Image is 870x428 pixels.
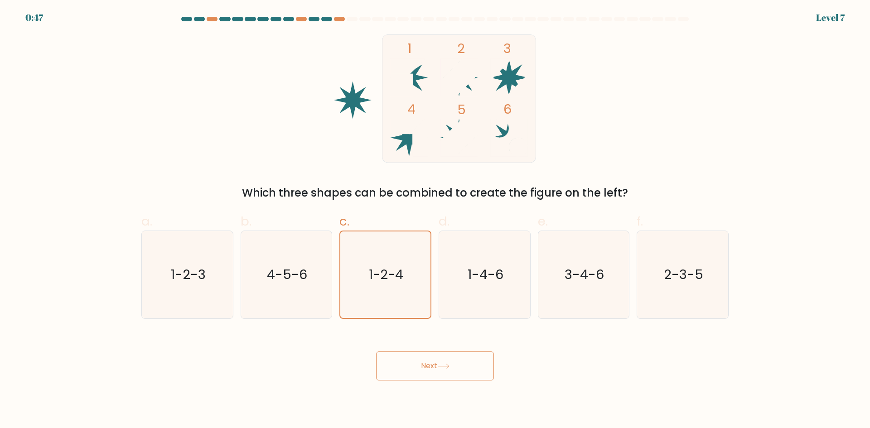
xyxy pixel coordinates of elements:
text: 2-3-5 [664,265,703,284]
text: 1-2-4 [369,265,404,284]
button: Next [376,351,494,380]
span: d. [439,212,449,230]
div: 0:47 [25,11,43,24]
span: a. [141,212,152,230]
div: Which three shapes can be combined to create the figure on the left? [147,185,723,201]
tspan: 4 [407,100,416,118]
tspan: 3 [503,39,511,58]
text: 3-4-6 [565,265,604,284]
text: 4-5-6 [267,265,307,284]
tspan: 5 [457,101,466,119]
tspan: 1 [407,39,411,58]
span: c. [339,212,349,230]
tspan: 6 [503,100,512,118]
text: 1-4-6 [468,265,503,284]
span: b. [241,212,251,230]
span: f. [637,212,643,230]
text: 1-2-3 [171,265,206,284]
span: e. [538,212,548,230]
div: Level 7 [816,11,845,24]
tspan: 2 [457,39,465,58]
